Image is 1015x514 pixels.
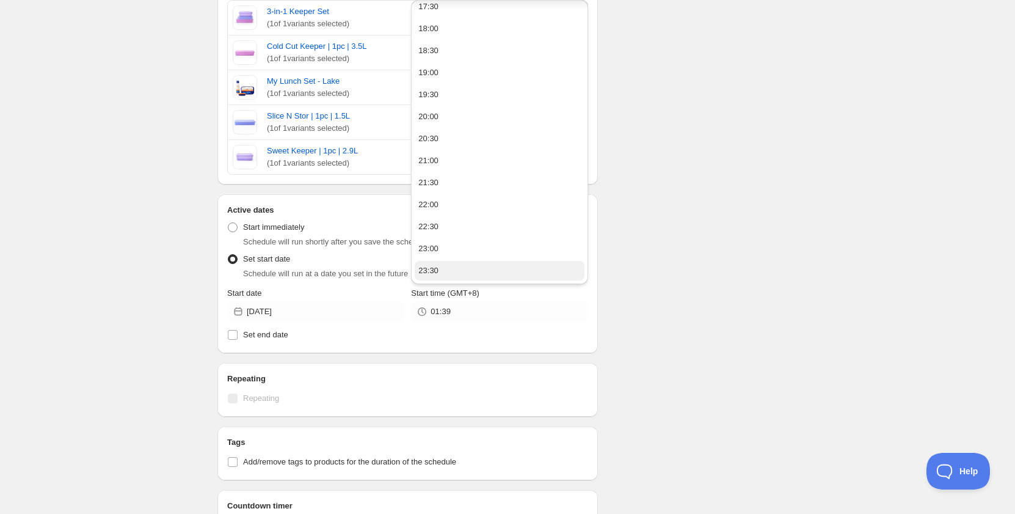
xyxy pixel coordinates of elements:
[415,41,584,61] button: 18:30
[418,45,438,57] div: 18:30
[243,222,304,232] span: Start immediately
[415,107,584,127] button: 20:00
[227,288,261,298] span: Start date
[415,261,584,281] button: 23:30
[243,254,290,263] span: Set start date
[418,23,438,35] div: 18:00
[418,265,438,277] div: 23:30
[415,85,584,105] button: 19:30
[415,63,584,83] button: 19:00
[243,394,279,403] span: Repeating
[267,157,525,169] span: ( 1 of 1 variants selected)
[418,155,438,167] div: 21:00
[415,19,584,39] button: 18:00
[267,110,525,122] a: Slice N Stor | 1pc | 1.5L
[415,217,584,237] button: 22:30
[411,288,479,298] span: Start time (GMT+8)
[227,373,588,385] h2: Repeating
[243,269,408,278] span: Schedule will run at a date you set in the future
[418,221,438,233] div: 22:30
[418,1,438,13] div: 17:30
[418,133,438,145] div: 20:30
[415,195,584,215] button: 22:00
[415,239,584,259] button: 23:00
[267,122,525,134] span: ( 1 of 1 variants selected)
[418,177,438,189] div: 21:30
[267,145,525,157] a: Sweet Keeper | 1pc | 2.9L
[418,67,438,79] div: 19:00
[415,151,584,171] button: 21:00
[267,18,525,30] span: ( 1 of 1 variants selected)
[418,199,438,211] div: 22:00
[267,87,525,100] span: ( 1 of 1 variants selected)
[415,129,584,149] button: 20:30
[418,111,438,123] div: 20:00
[227,500,588,512] h2: Countdown timer
[267,40,525,53] a: Cold Cut Keeper | 1pc | 3.5L
[227,204,588,216] h2: Active dates
[415,173,584,193] button: 21:30
[418,243,438,255] div: 23:00
[243,237,428,246] span: Schedule will run shortly after you save the schedule
[267,75,525,87] a: My Lunch Set - Lake
[243,457,456,466] span: Add/remove tags to products for the duration of the schedule
[227,436,588,449] h2: Tags
[267,53,525,65] span: ( 1 of 1 variants selected)
[243,330,288,339] span: Set end date
[926,453,991,490] iframe: Toggle Customer Support
[267,6,525,18] a: 3-in-1 Keeper Set
[418,89,438,101] div: 19:30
